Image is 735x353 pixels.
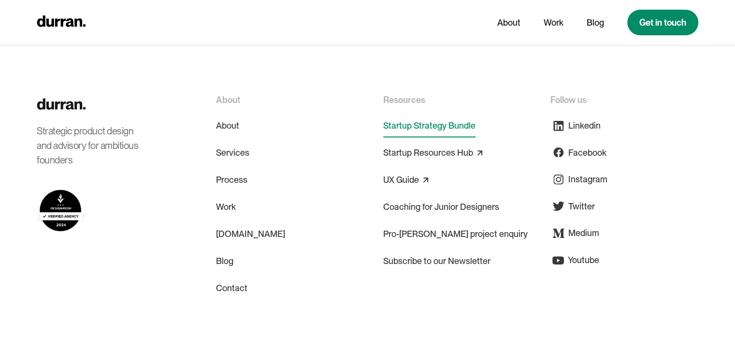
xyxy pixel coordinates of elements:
[383,222,528,246] a: Pro-[PERSON_NAME] project enquiry
[550,93,587,106] div: Follow us
[568,226,599,239] div: Medium
[383,250,490,273] a: Subscribe to our Newsletter
[550,248,599,272] a: Youtube
[383,114,476,137] a: Startup Strategy Bundle
[497,14,520,32] a: About
[216,250,233,273] a: Blog
[568,146,606,159] div: Facebook
[216,93,240,106] div: About
[37,13,86,32] a: home
[568,119,601,132] div: Linkedin
[550,114,601,137] a: Linkedin
[550,194,595,218] a: Twitter
[383,93,425,106] div: Resources
[568,253,599,266] div: Youtube
[550,141,606,164] a: Facebook
[383,172,419,188] a: UX Guide
[37,187,85,234] img: Durran on DesignRush
[216,222,285,246] a: [DOMAIN_NAME]
[216,277,247,300] a: Contact
[544,14,563,32] a: Work
[383,195,499,219] a: Coaching for Junior Designers
[216,168,247,191] a: Process
[587,14,604,32] a: Blog
[216,141,249,164] a: Services
[627,10,698,35] a: Get in touch
[550,221,599,245] a: Medium
[216,114,239,137] a: About
[37,124,148,167] div: Strategic product design and advisory for ambitious founders
[568,173,607,186] div: Instagram
[383,145,473,161] a: Startup Resources Hub
[216,195,236,219] a: Work
[568,200,595,213] div: Twitter
[550,168,607,191] a: Instagram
